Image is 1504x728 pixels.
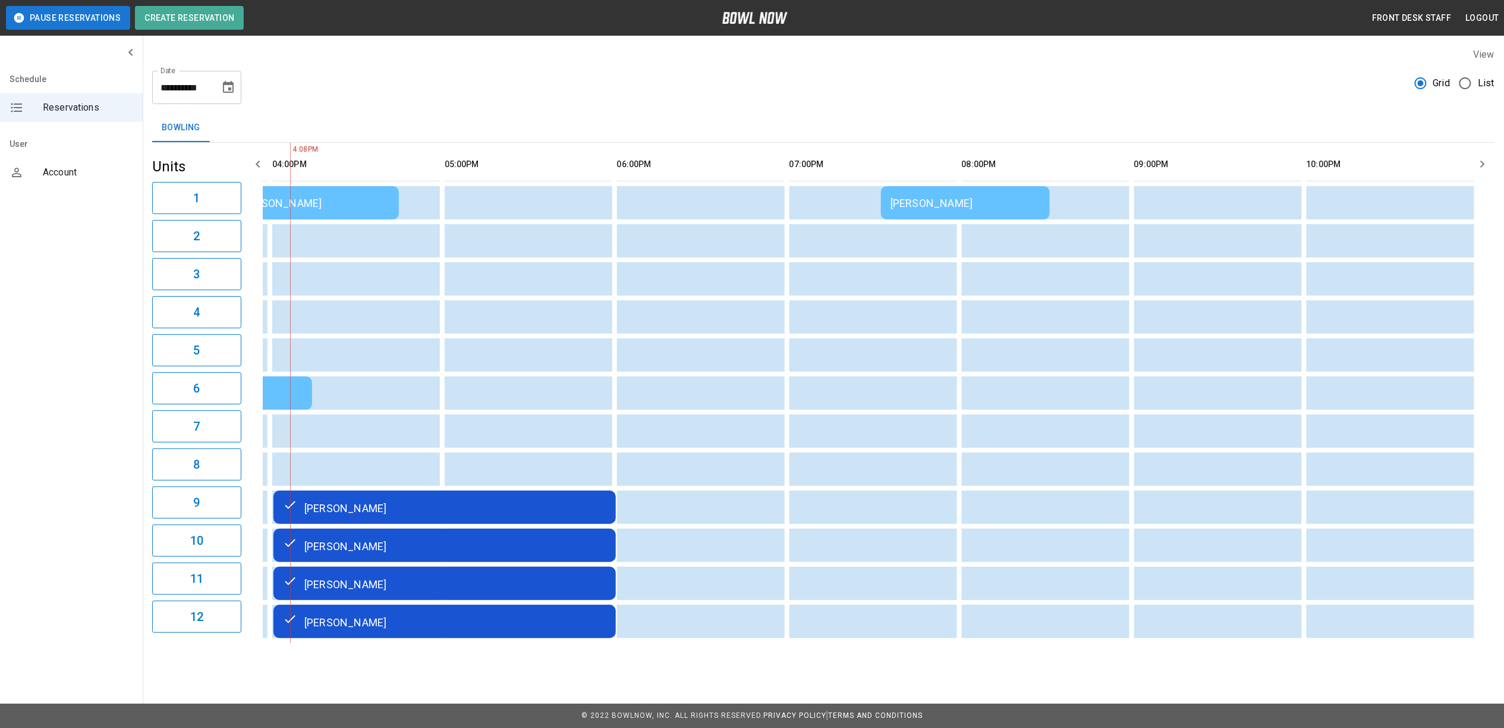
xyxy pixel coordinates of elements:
button: Create Reservation [135,6,244,30]
button: Front Desk Staff [1367,7,1456,29]
button: 6 [152,372,241,404]
a: Terms and Conditions [828,711,923,720]
button: 7 [152,410,241,443]
h6: 6 [193,379,200,398]
div: [PERSON_NAME] [283,500,606,514]
button: 5 [152,334,241,366]
button: Logout [1461,7,1504,29]
h6: 12 [190,607,203,626]
button: Pause Reservations [6,6,130,30]
button: 11 [152,563,241,595]
button: Bowling [152,114,210,142]
th: 08:00PM [962,148,1129,181]
button: 10 [152,525,241,557]
div: [PERSON_NAME] [283,576,606,591]
h6: 11 [190,569,203,588]
div: [PERSON_NAME] [240,197,389,209]
h6: 8 [193,455,200,474]
button: 2 [152,220,241,252]
button: 9 [152,487,241,519]
th: 05:00PM [445,148,612,181]
button: 1 [152,182,241,214]
h6: 1 [193,189,200,208]
div: inventory tabs [152,114,1494,142]
h6: 7 [193,417,200,436]
h6: 9 [193,493,200,512]
img: logo [722,12,788,24]
h6: 3 [193,265,200,284]
span: Account [43,165,133,180]
button: 4 [152,296,241,328]
button: 8 [152,448,241,481]
h6: 2 [193,227,200,246]
button: 3 [152,258,241,290]
button: Choose date, selected date is Aug 17, 2025 [216,76,240,99]
h6: 10 [190,531,203,550]
button: 12 [152,601,241,633]
span: Reservations [43,101,133,115]
h6: 4 [193,303,200,322]
th: 06:00PM [617,148,785,181]
span: © 2022 BowlNow, Inc. All Rights Reserved. [581,711,763,720]
div: [PERSON_NAME] [283,614,606,629]
h5: Units [152,157,241,176]
h6: 5 [193,341,200,360]
th: 09:00PM [1134,148,1302,181]
span: List [1478,76,1494,90]
span: Grid [1433,76,1450,90]
label: View [1473,49,1494,60]
a: Privacy Policy [763,711,826,720]
div: [PERSON_NAME] [891,197,1040,209]
div: [PERSON_NAME] [283,538,606,553]
span: 4:08PM [290,144,293,156]
th: 07:00PM [789,148,957,181]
